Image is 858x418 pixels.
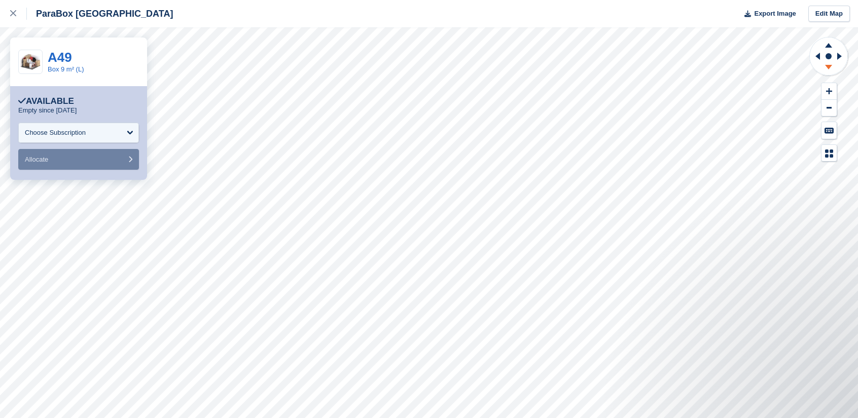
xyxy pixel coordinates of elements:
p: Empty since [DATE] [18,106,77,115]
button: Zoom In [821,83,837,100]
span: Export Image [754,9,796,19]
img: box%20L%209mq.png [19,50,42,73]
button: Zoom Out [821,100,837,117]
a: Box 9 m² (L) [48,65,84,73]
button: Map Legend [821,145,837,162]
button: Export Image [738,6,796,22]
div: Choose Subscription [25,128,86,138]
a: A49 [48,50,72,65]
button: Allocate [18,149,139,170]
div: Available [18,96,74,106]
span: Allocate [25,156,48,163]
div: ParaBox [GEOGRAPHIC_DATA] [27,8,173,20]
a: Edit Map [808,6,850,22]
button: Keyboard Shortcuts [821,122,837,139]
